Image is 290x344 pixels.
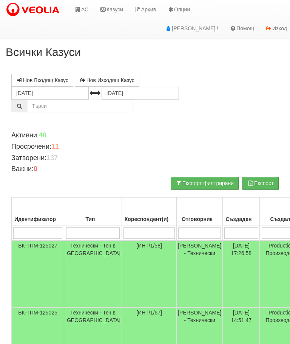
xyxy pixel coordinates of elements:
th: Тип: No sort applied, activate to apply an ascending sort [64,198,122,226]
a: Нов Входящ Казус [11,74,73,87]
h2: Всички Казуси [6,46,284,58]
b: 137 [46,154,58,162]
a: Нов Изходящ Казус [75,74,139,87]
a: [PERSON_NAME] ! [159,19,224,38]
div: Тип [65,214,120,224]
div: Кореспондент(и) [123,214,175,224]
button: Експорт филтрирани [171,177,239,190]
td: Технически - Теч в [GEOGRAPHIC_DATA] [64,240,122,308]
h4: Важни: [11,165,279,173]
h4: Просрочени: [11,143,279,151]
input: Търсене по Идентификатор, Бл/Вх/Ап, Тип, Описание, Моб. Номер, Имейл, Файл, Коментар, [27,100,133,112]
a: Помощ [224,19,260,38]
th: Кореспондент(и): No sort applied, activate to apply an ascending sort [122,198,176,226]
th: Създаден: No sort applied, activate to apply an ascending sort [223,198,260,226]
b: 11 [51,143,59,150]
b: 40 [39,131,46,139]
td: [PERSON_NAME] - Технически [177,240,223,308]
th: Идентификатор: No sort applied, activate to apply an ascending sort [12,198,64,226]
td: [DATE] 17:26:58 [223,240,260,308]
img: VeoliaLogo.png [6,2,63,18]
th: Отговорник: No sort applied, activate to apply an ascending sort [177,198,223,226]
button: Експорт [242,177,279,190]
div: Идентификатор [13,214,63,224]
span: [ИНТ/1/58] [136,243,162,249]
h4: Активни: [11,132,279,139]
td: ВК-ТПМ-125027 [12,240,64,308]
b: 0 [34,165,37,173]
h4: Затворени: [11,154,279,162]
span: [ИНТ/1/67] [136,310,162,316]
div: Създаден [224,214,258,224]
div: Отговорник [178,214,221,224]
